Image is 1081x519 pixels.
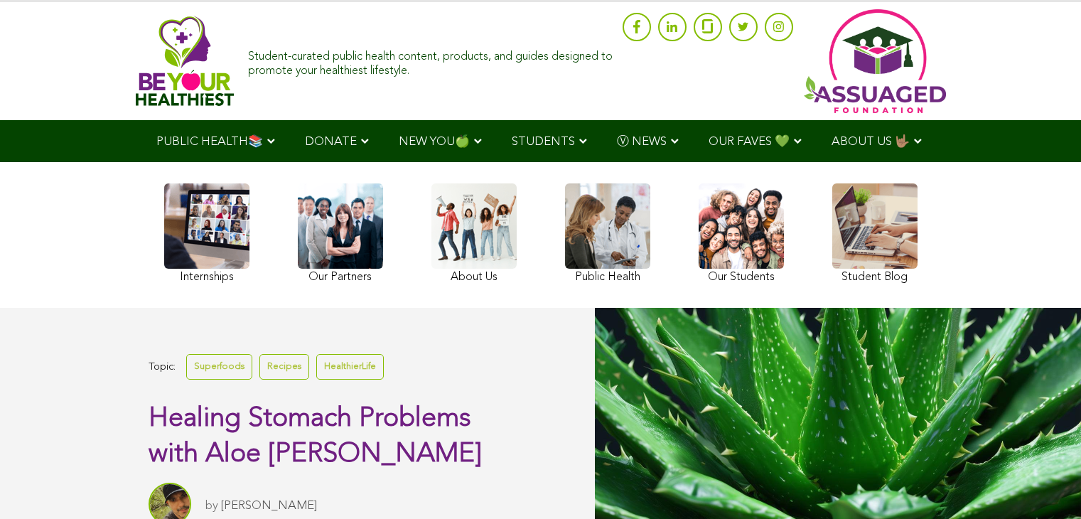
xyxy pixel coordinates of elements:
[259,354,309,379] a: Recipes
[186,354,252,379] a: Superfoods
[136,120,946,162] div: Navigation Menu
[512,136,575,148] span: STUDENTS
[156,136,263,148] span: PUBLIC HEALTH📚
[149,358,176,377] span: Topic:
[136,16,235,106] img: Assuaged
[305,136,357,148] span: DONATE
[399,136,470,148] span: NEW YOU🍏
[205,500,218,512] span: by
[149,405,482,468] span: Healing Stomach Problems with Aloe [PERSON_NAME]
[709,136,790,148] span: OUR FAVES 💚
[804,9,946,113] img: Assuaged App
[316,354,384,379] a: HealthierLife
[617,136,667,148] span: Ⓥ NEWS
[221,500,317,512] a: [PERSON_NAME]
[832,136,910,148] span: ABOUT US 🤟🏽
[1010,451,1081,519] iframe: Chat Widget
[702,19,712,33] img: glassdoor
[248,43,615,77] div: Student-curated public health content, products, and guides designed to promote your healthiest l...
